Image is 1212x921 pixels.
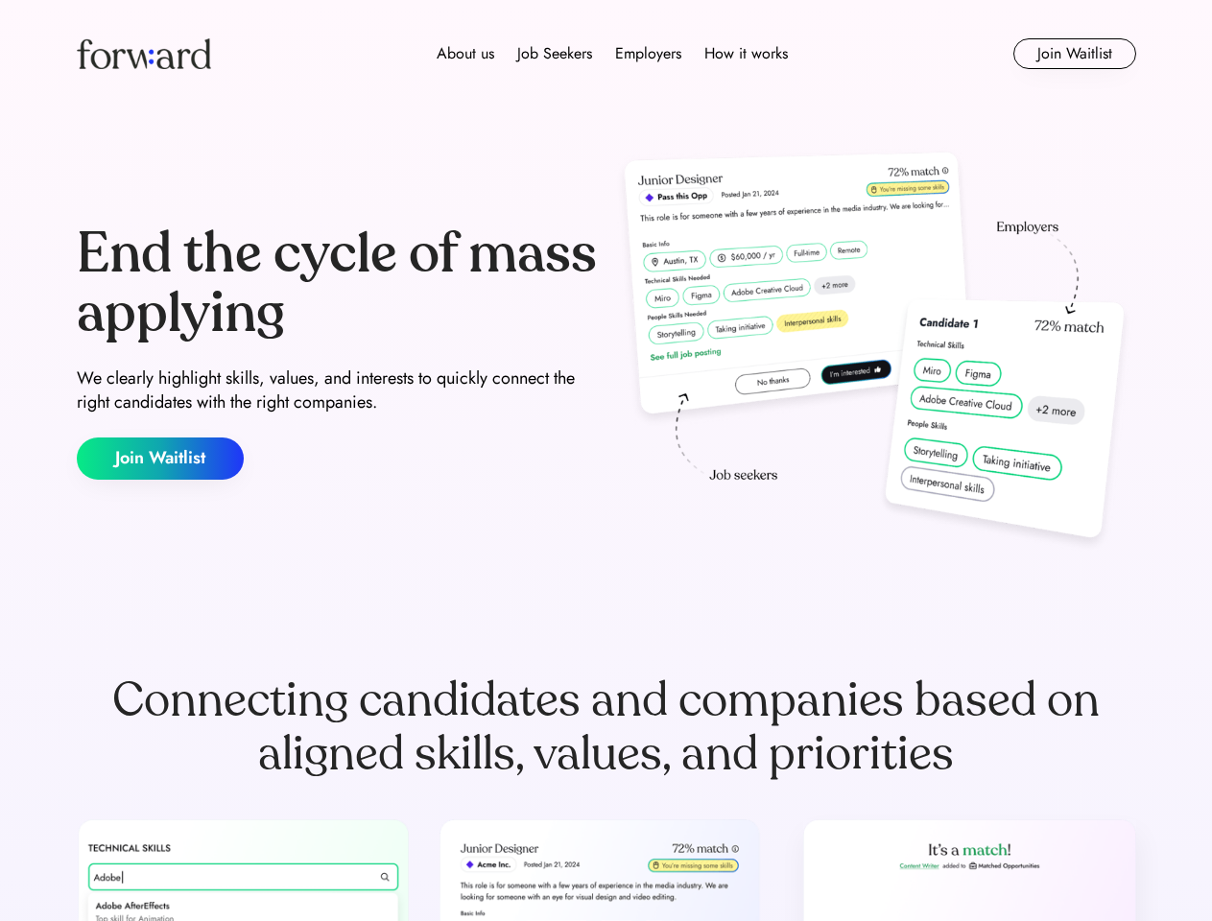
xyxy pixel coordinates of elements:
div: We clearly highlight skills, values, and interests to quickly connect the right candidates with t... [77,366,599,414]
img: Forward logo [77,38,211,69]
div: End the cycle of mass applying [77,224,599,342]
div: Job Seekers [517,42,592,65]
div: Connecting candidates and companies based on aligned skills, values, and priorities [77,673,1136,781]
button: Join Waitlist [1013,38,1136,69]
div: Employers [615,42,681,65]
div: About us [437,42,494,65]
div: How it works [704,42,788,65]
button: Join Waitlist [77,437,244,480]
img: hero-image.png [614,146,1136,558]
